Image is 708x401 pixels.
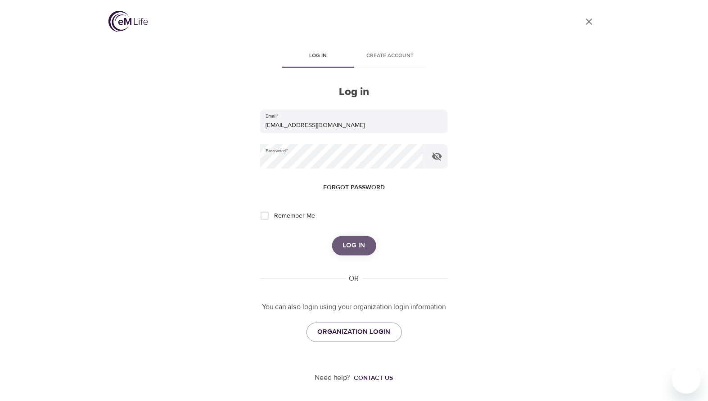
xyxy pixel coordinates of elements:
[307,323,402,342] a: ORGANIZATION LOGIN
[346,273,363,284] div: OR
[260,46,447,68] div: disabled tabs example
[360,51,421,61] span: Create account
[578,11,600,32] a: close
[318,326,391,338] span: ORGANIZATION LOGIN
[260,86,447,99] h2: Log in
[315,373,351,383] p: Need help?
[343,240,365,251] span: Log in
[323,182,385,193] span: Forgot password
[332,236,376,255] button: Log in
[354,374,393,383] div: Contact us
[274,211,315,221] span: Remember Me
[672,365,701,394] iframe: Button to launch messaging window
[108,11,148,32] img: logo
[351,374,393,383] a: Contact us
[260,302,447,312] p: You can also login using your organization login information
[320,179,388,196] button: Forgot password
[288,51,349,61] span: Log in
